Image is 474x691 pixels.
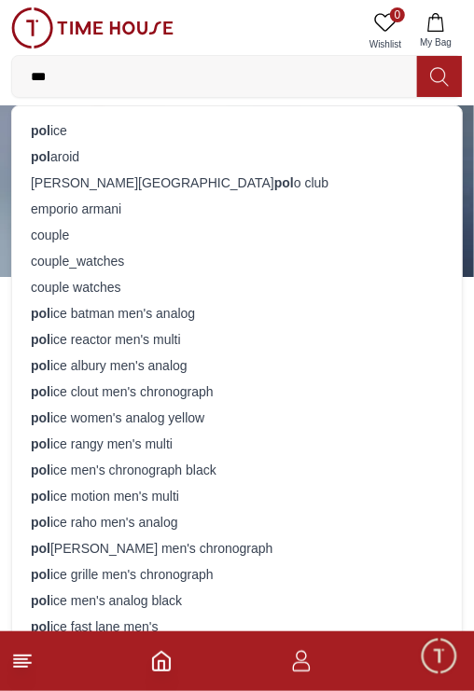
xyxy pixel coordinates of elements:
[31,489,50,504] strong: pol
[23,196,451,222] div: emporio armani
[23,117,451,144] div: ice
[150,650,173,672] a: Home
[23,379,451,405] div: ice clout men's chronograph
[23,144,451,170] div: aroid
[31,123,50,138] strong: pol
[11,7,174,48] img: ...
[23,483,451,509] div: ice motion men's multi
[427,9,465,47] em: Minimize
[23,248,451,274] div: couple_watches
[23,614,451,640] div: ice fast lane men's
[31,358,50,373] strong: pol
[23,300,451,326] div: ice batman men's analog
[23,352,451,379] div: ice albury men's analog
[23,170,451,196] div: [PERSON_NAME][GEOGRAPHIC_DATA] o club
[31,567,50,582] strong: pol
[23,457,451,483] div: ice men's chronograph black
[31,332,50,347] strong: pol
[31,149,50,164] strong: pol
[31,306,50,321] strong: pol
[274,175,294,190] strong: pol
[390,7,405,22] span: 0
[23,326,451,352] div: ice reactor men's multi
[23,431,451,457] div: ice rangy men's multi
[31,541,50,556] strong: pol
[235,626,472,688] div: Conversation
[31,436,50,451] strong: pol
[23,587,451,614] div: ice men's analog black
[362,7,409,55] a: 0Wishlist
[412,35,459,49] span: My Bag
[23,405,451,431] div: ice women's analog yellow
[419,636,460,677] div: Chat Widget
[31,384,50,399] strong: pol
[362,37,409,51] span: Wishlist
[23,222,451,248] div: couple
[31,593,50,608] strong: pol
[23,535,451,561] div: [PERSON_NAME] men's chronograph
[23,561,451,587] div: ice grille men's chronograph
[311,667,397,682] span: Conversation
[31,463,50,477] strong: pol
[31,515,50,530] strong: pol
[2,626,231,688] div: Home
[23,509,451,535] div: ice raho men's analog
[97,667,135,682] span: Home
[23,274,451,300] div: couple watches
[31,410,50,425] strong: pol
[31,619,50,634] strong: pol
[409,7,463,55] button: My Bag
